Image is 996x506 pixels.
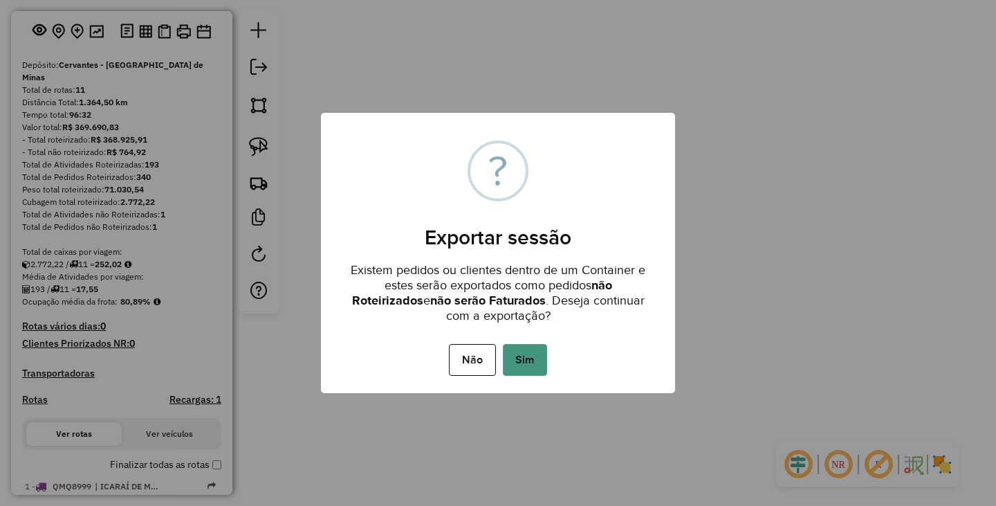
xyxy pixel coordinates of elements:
[352,278,612,307] strong: não Roteirizados
[503,344,547,376] button: Sim
[321,208,675,250] h2: Exportar sessão
[321,250,675,327] div: Existem pedidos ou clientes dentro de um Container e estes serão exportados como pedidos e . Dese...
[430,293,546,307] strong: não serão Faturados
[488,143,508,199] div: ?
[449,344,495,376] button: Não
